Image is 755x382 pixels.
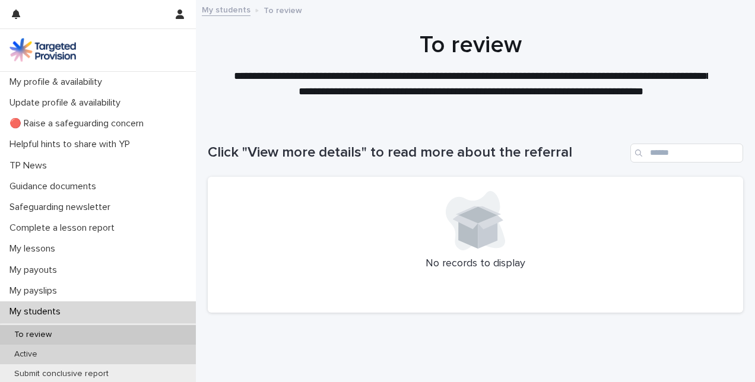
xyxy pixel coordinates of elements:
p: No records to display [222,257,729,270]
h1: Click "View more details" to read more about the referral [208,144,626,161]
p: To review [5,330,61,340]
p: My profile & availability [5,77,112,88]
p: Active [5,349,47,359]
p: Complete a lesson report [5,222,124,234]
p: Helpful hints to share with YP [5,139,139,150]
p: Safeguarding newsletter [5,202,120,213]
input: Search [630,144,743,163]
p: Update profile & availability [5,97,130,109]
p: My lessons [5,243,65,254]
a: My students [202,2,250,16]
p: My payouts [5,265,66,276]
p: To review [264,3,302,16]
img: M5nRWzHhSzIhMunXDL62 [9,38,76,62]
p: 🔴 Raise a safeguarding concern [5,118,153,129]
p: My payslips [5,285,66,297]
p: TP News [5,160,56,171]
h1: To review [208,31,734,59]
p: Submit conclusive report [5,369,118,379]
p: My students [5,306,70,317]
p: Guidance documents [5,181,106,192]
